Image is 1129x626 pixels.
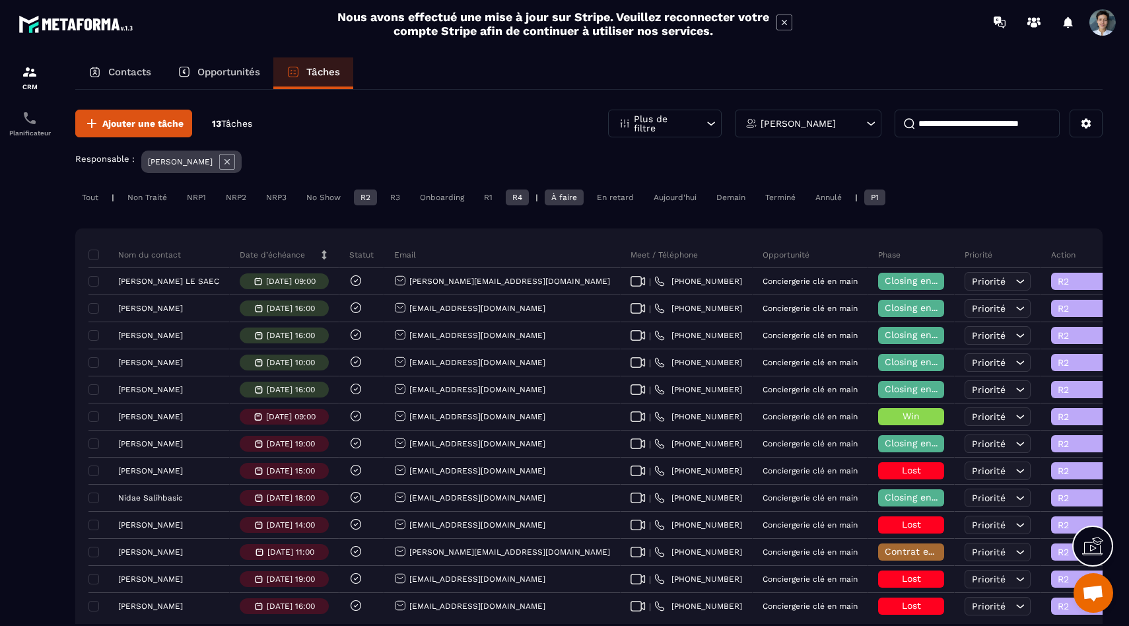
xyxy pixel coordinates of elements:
[972,466,1006,476] span: Priorité
[3,54,56,100] a: formationformationCRM
[763,412,858,421] p: Conciergerie clé en main
[118,385,183,394] p: [PERSON_NAME]
[118,412,183,421] p: [PERSON_NAME]
[121,190,174,205] div: Non Traité
[649,520,651,530] span: |
[118,304,183,313] p: [PERSON_NAME]
[349,250,374,260] p: Statut
[266,412,316,421] p: [DATE] 09:00
[394,250,416,260] p: Email
[710,190,752,205] div: Demain
[885,275,960,286] span: Closing en cours
[649,331,651,341] span: |
[654,547,742,557] a: [PHONE_NUMBER]
[1058,466,1113,476] span: R2
[654,493,742,503] a: [PHONE_NUMBER]
[306,66,340,78] p: Tâches
[212,118,252,130] p: 13
[763,520,858,530] p: Conciergerie clé en main
[118,547,183,557] p: [PERSON_NAME]
[22,64,38,80] img: formation
[118,277,219,286] p: [PERSON_NAME] LE SAEC
[972,438,1006,449] span: Priorité
[180,190,213,205] div: NRP1
[273,57,353,89] a: Tâches
[654,384,742,395] a: [PHONE_NUMBER]
[267,331,315,340] p: [DATE] 16:00
[654,411,742,422] a: [PHONE_NUMBER]
[902,465,921,475] span: Lost
[3,129,56,137] p: Planificateur
[972,411,1006,422] span: Priorité
[1051,250,1076,260] p: Action
[112,193,114,202] p: |
[972,601,1006,611] span: Priorité
[1058,303,1113,314] span: R2
[759,190,802,205] div: Terminé
[337,10,770,38] h2: Nous avons effectué une mise à jour sur Stripe. Veuillez reconnecter votre compte Stripe afin de ...
[885,357,960,367] span: Closing en cours
[885,384,960,394] span: Closing en cours
[649,412,651,422] span: |
[267,304,315,313] p: [DATE] 16:00
[654,303,742,314] a: [PHONE_NUMBER]
[197,66,260,78] p: Opportunités
[885,330,960,340] span: Closing en cours
[118,493,183,503] p: Nidae Salihbasic
[885,492,960,503] span: Closing en cours
[654,466,742,476] a: [PHONE_NUMBER]
[763,493,858,503] p: Conciergerie clé en main
[763,439,858,448] p: Conciergerie clé en main
[763,602,858,611] p: Conciergerie clé en main
[763,574,858,584] p: Conciergerie clé en main
[267,574,315,584] p: [DATE] 19:00
[654,330,742,341] a: [PHONE_NUMBER]
[649,277,651,287] span: |
[535,193,538,202] p: |
[102,117,184,130] span: Ajouter une tâche
[761,119,836,128] p: [PERSON_NAME]
[267,385,315,394] p: [DATE] 16:00
[902,600,921,611] span: Lost
[1058,493,1113,503] span: R2
[1058,276,1113,287] span: R2
[266,277,316,286] p: [DATE] 09:00
[22,110,38,126] img: scheduler
[855,193,858,202] p: |
[590,190,640,205] div: En retard
[763,466,858,475] p: Conciergerie clé en main
[654,438,742,449] a: [PHONE_NUMBER]
[75,110,192,137] button: Ajouter une tâche
[118,574,183,584] p: [PERSON_NAME]
[118,466,183,475] p: [PERSON_NAME]
[1058,384,1113,395] span: R2
[164,57,273,89] a: Opportunités
[878,250,901,260] p: Phase
[649,385,651,395] span: |
[118,331,183,340] p: [PERSON_NAME]
[384,190,407,205] div: R3
[763,277,858,286] p: Conciergerie clé en main
[1058,574,1113,584] span: R2
[649,574,651,584] span: |
[809,190,848,205] div: Annulé
[972,520,1006,530] span: Priorité
[649,439,651,449] span: |
[267,466,315,475] p: [DATE] 15:00
[221,118,252,129] span: Tâches
[1074,573,1113,613] div: Ouvrir le chat
[654,520,742,530] a: [PHONE_NUMBER]
[18,12,137,36] img: logo
[649,547,651,557] span: |
[903,411,920,421] span: Win
[965,250,992,260] p: Priorité
[3,100,56,147] a: schedulerschedulerPlanificateur
[118,520,183,530] p: [PERSON_NAME]
[267,602,315,611] p: [DATE] 16:00
[885,546,954,557] span: Contrat envoyé
[148,157,213,166] p: [PERSON_NAME]
[649,602,651,611] span: |
[885,302,960,313] span: Closing en cours
[267,520,315,530] p: [DATE] 14:00
[902,573,921,584] span: Lost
